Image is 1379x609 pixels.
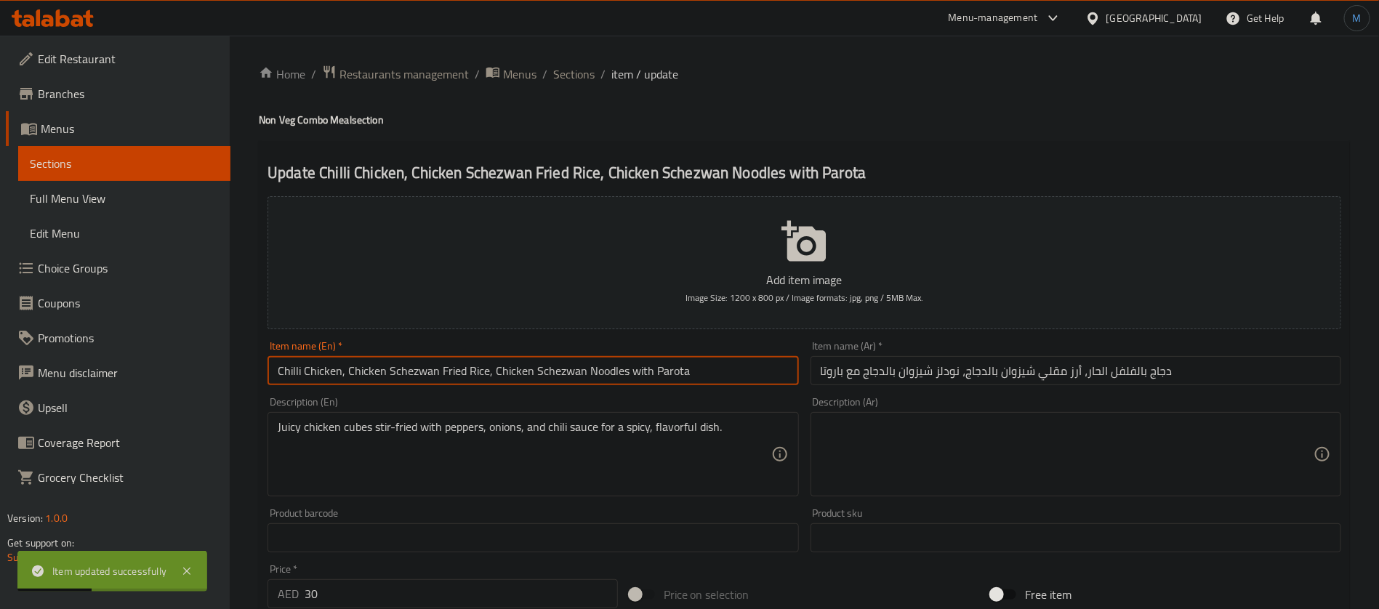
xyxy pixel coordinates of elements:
[6,320,230,355] a: Promotions
[339,65,469,83] span: Restaurants management
[6,460,230,495] a: Grocery Checklist
[52,563,166,579] div: Item updated successfully
[18,146,230,181] a: Sections
[18,181,230,216] a: Full Menu View
[278,585,299,602] p: AED
[686,289,923,306] span: Image Size: 1200 x 800 px / Image formats: jpg, png / 5MB Max.
[475,65,480,83] li: /
[1353,10,1362,26] span: M
[30,225,219,242] span: Edit Menu
[290,271,1319,289] p: Add item image
[949,9,1038,27] div: Menu-management
[259,113,1350,127] h4: Non Veg Combo Meal section
[38,50,219,68] span: Edit Restaurant
[811,356,1341,385] input: Enter name Ar
[38,259,219,277] span: Choice Groups
[7,548,100,567] a: Support.OpsPlatform
[611,65,678,83] span: item / update
[6,251,230,286] a: Choice Groups
[259,65,1350,84] nav: breadcrumb
[6,425,230,460] a: Coverage Report
[38,294,219,312] span: Coupons
[30,190,219,207] span: Full Menu View
[811,523,1341,552] input: Please enter product sku
[322,65,469,84] a: Restaurants management
[38,434,219,451] span: Coverage Report
[486,65,536,84] a: Menus
[6,111,230,146] a: Menus
[542,65,547,83] li: /
[311,65,316,83] li: /
[278,420,771,489] textarea: Juicy chicken cubes stir-fried with peppers, onions, and chili sauce for a spicy, flavorful dish.
[38,85,219,102] span: Branches
[600,65,606,83] li: /
[305,579,618,608] input: Please enter price
[268,523,798,552] input: Please enter product barcode
[268,356,798,385] input: Enter name En
[259,65,305,83] a: Home
[268,196,1341,329] button: Add item imageImage Size: 1200 x 800 px / Image formats: jpg, png / 5MB Max.
[6,41,230,76] a: Edit Restaurant
[7,533,74,552] span: Get support on:
[6,355,230,390] a: Menu disclaimer
[7,509,43,528] span: Version:
[38,469,219,486] span: Grocery Checklist
[1025,586,1072,603] span: Free item
[38,399,219,416] span: Upsell
[30,155,219,172] span: Sections
[41,120,219,137] span: Menus
[18,216,230,251] a: Edit Menu
[1106,10,1202,26] div: [GEOGRAPHIC_DATA]
[664,586,749,603] span: Price on selection
[503,65,536,83] span: Menus
[268,162,1341,184] h2: Update Chilli Chicken, Chicken Schezwan Fried Rice, Chicken Schezwan Noodles with Parota
[553,65,595,83] a: Sections
[6,76,230,111] a: Branches
[38,329,219,347] span: Promotions
[45,509,68,528] span: 1.0.0
[38,364,219,382] span: Menu disclaimer
[6,390,230,425] a: Upsell
[6,286,230,320] a: Coupons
